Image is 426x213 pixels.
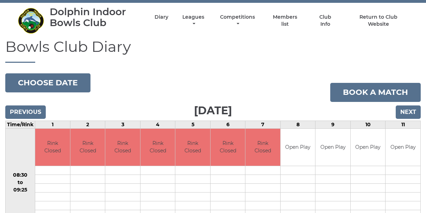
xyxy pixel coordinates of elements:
[315,121,351,129] td: 9
[218,14,257,28] a: Competitions
[175,129,210,166] td: Rink Closed
[50,6,142,28] div: Dolphin Indoor Bowls Club
[280,121,315,129] td: 8
[155,14,168,20] a: Diary
[315,129,350,166] td: Open Play
[210,121,245,129] td: 6
[281,129,315,166] td: Open Play
[140,121,175,129] td: 4
[396,105,421,119] input: Next
[35,129,70,166] td: Rink Closed
[314,14,337,28] a: Club Info
[349,14,408,28] a: Return to Club Website
[70,121,105,129] td: 2
[6,121,35,129] td: Time/Rink
[350,121,386,129] td: 10
[105,129,140,166] td: Rink Closed
[330,83,421,102] a: Book a match
[5,105,46,119] input: Previous
[105,121,140,129] td: 3
[245,121,281,129] td: 7
[35,121,70,129] td: 1
[5,38,421,63] h1: Bowls Club Diary
[386,121,421,129] td: 11
[351,129,386,166] td: Open Play
[245,129,280,166] td: Rink Closed
[211,129,245,166] td: Rink Closed
[386,129,420,166] td: Open Play
[181,14,206,28] a: Leagues
[18,7,44,34] img: Dolphin Indoor Bowls Club
[269,14,301,28] a: Members list
[175,121,211,129] td: 5
[5,73,90,92] button: Choose date
[140,129,175,166] td: Rink Closed
[70,129,105,166] td: Rink Closed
